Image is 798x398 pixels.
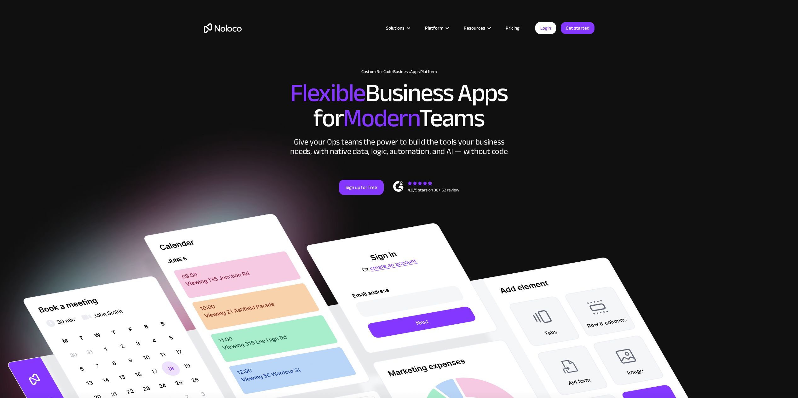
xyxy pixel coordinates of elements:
h1: Custom No-Code Business Apps Platform [204,69,594,74]
h2: Business Apps for Teams [204,81,594,131]
div: Platform [417,24,456,32]
a: Login [535,22,556,34]
div: Platform [425,24,443,32]
a: Pricing [498,24,527,32]
a: Sign up for free [339,180,384,195]
div: Solutions [386,24,405,32]
span: Modern [343,95,419,142]
span: Flexible [290,70,365,117]
a: Get started [561,22,594,34]
div: Resources [464,24,485,32]
div: Solutions [378,24,417,32]
a: home [204,23,242,33]
div: Resources [456,24,498,32]
div: Give your Ops teams the power to build the tools your business needs, with native data, logic, au... [289,137,509,156]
